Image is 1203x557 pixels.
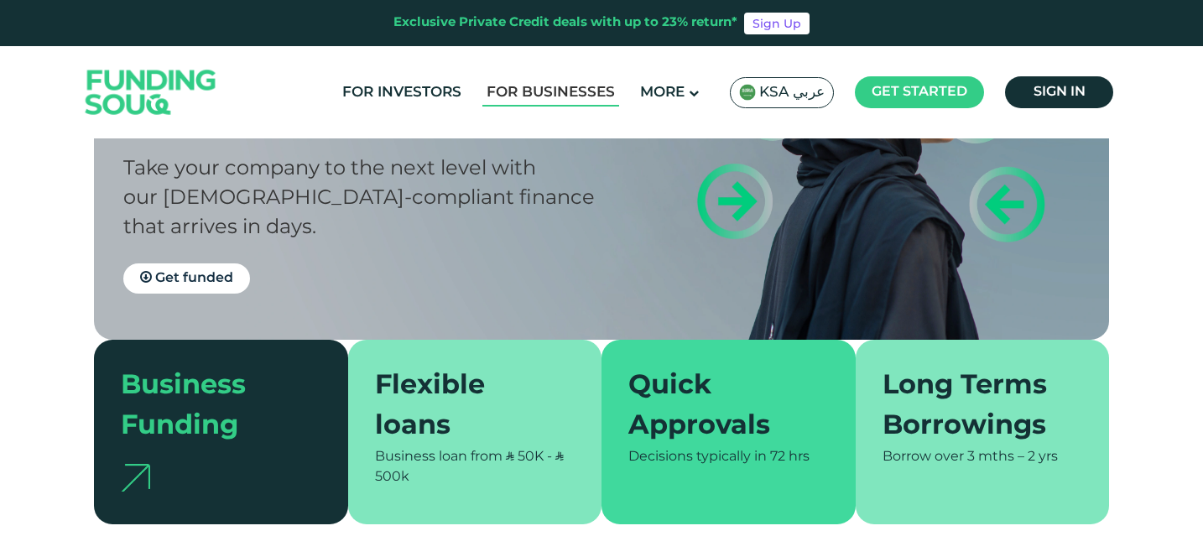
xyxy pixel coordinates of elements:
a: Get funded [123,263,250,294]
div: Long Terms Borrowings [883,367,1063,447]
span: Decisions typically in [628,450,767,463]
span: Borrow over [883,450,964,463]
img: arrow [121,464,150,492]
div: Quick Approvals [628,367,809,447]
img: Logo [69,50,233,135]
span: Get funded [155,272,233,284]
span: Business loan from [375,450,503,463]
div: Flexible loans [375,367,555,447]
span: More [640,86,685,100]
a: For Investors [338,79,466,107]
a: Sign in [1005,76,1113,108]
a: For Businesses [482,79,619,107]
a: Sign Up [744,13,810,34]
span: Take your company to the next level with our [DEMOGRAPHIC_DATA]-compliant finance that arrives in... [123,159,595,237]
span: 3 mths – 2 yrs [967,450,1058,463]
span: 72 hrs [770,450,810,463]
div: Exclusive Private Credit deals with up to 23% return* [393,13,737,33]
img: SA Flag [739,84,756,101]
div: Business Funding [121,367,301,447]
span: Sign in [1034,86,1086,98]
span: KSA عربي [759,83,825,102]
span: Get started [872,86,967,98]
